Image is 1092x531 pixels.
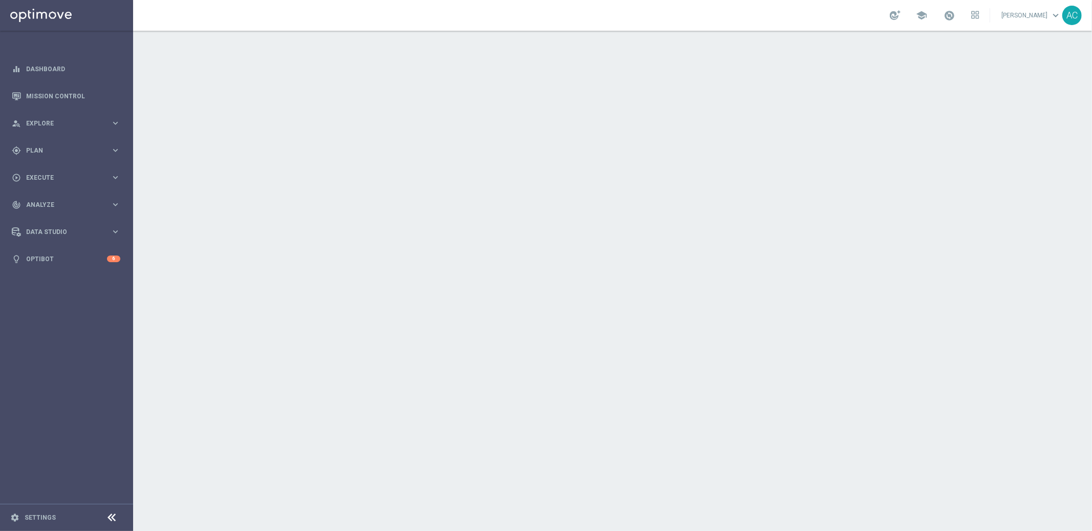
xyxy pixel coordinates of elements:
[26,245,107,272] a: Optibot
[26,202,111,208] span: Analyze
[11,92,121,100] button: Mission Control
[1000,8,1062,23] a: [PERSON_NAME]keyboard_arrow_down
[1050,10,1061,21] span: keyboard_arrow_down
[12,119,111,128] div: Explore
[111,227,120,237] i: keyboard_arrow_right
[12,119,21,128] i: person_search
[26,147,111,154] span: Plan
[12,173,111,182] div: Execute
[107,256,120,262] div: 6
[12,82,120,110] div: Mission Control
[12,173,21,182] i: play_circle_outline
[12,227,111,237] div: Data Studio
[26,55,120,82] a: Dashboard
[111,145,120,155] i: keyboard_arrow_right
[12,245,120,272] div: Optibot
[1062,6,1082,25] div: AC
[10,513,19,522] i: settings
[26,229,111,235] span: Data Studio
[12,200,21,209] i: track_changes
[111,200,120,209] i: keyboard_arrow_right
[26,175,111,181] span: Execute
[12,146,21,155] i: gps_fixed
[11,255,121,263] button: lightbulb Optibot 6
[11,65,121,73] button: equalizer Dashboard
[11,228,121,236] button: Data Studio keyboard_arrow_right
[12,254,21,264] i: lightbulb
[11,174,121,182] button: play_circle_outline Execute keyboard_arrow_right
[12,55,120,82] div: Dashboard
[12,65,21,74] i: equalizer
[111,118,120,128] i: keyboard_arrow_right
[111,173,120,182] i: keyboard_arrow_right
[11,201,121,209] button: track_changes Analyze keyboard_arrow_right
[26,82,120,110] a: Mission Control
[12,200,111,209] div: Analyze
[12,146,111,155] div: Plan
[916,10,927,21] span: school
[25,515,56,521] a: Settings
[26,120,111,126] span: Explore
[11,146,121,155] button: gps_fixed Plan keyboard_arrow_right
[11,119,121,128] button: person_search Explore keyboard_arrow_right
